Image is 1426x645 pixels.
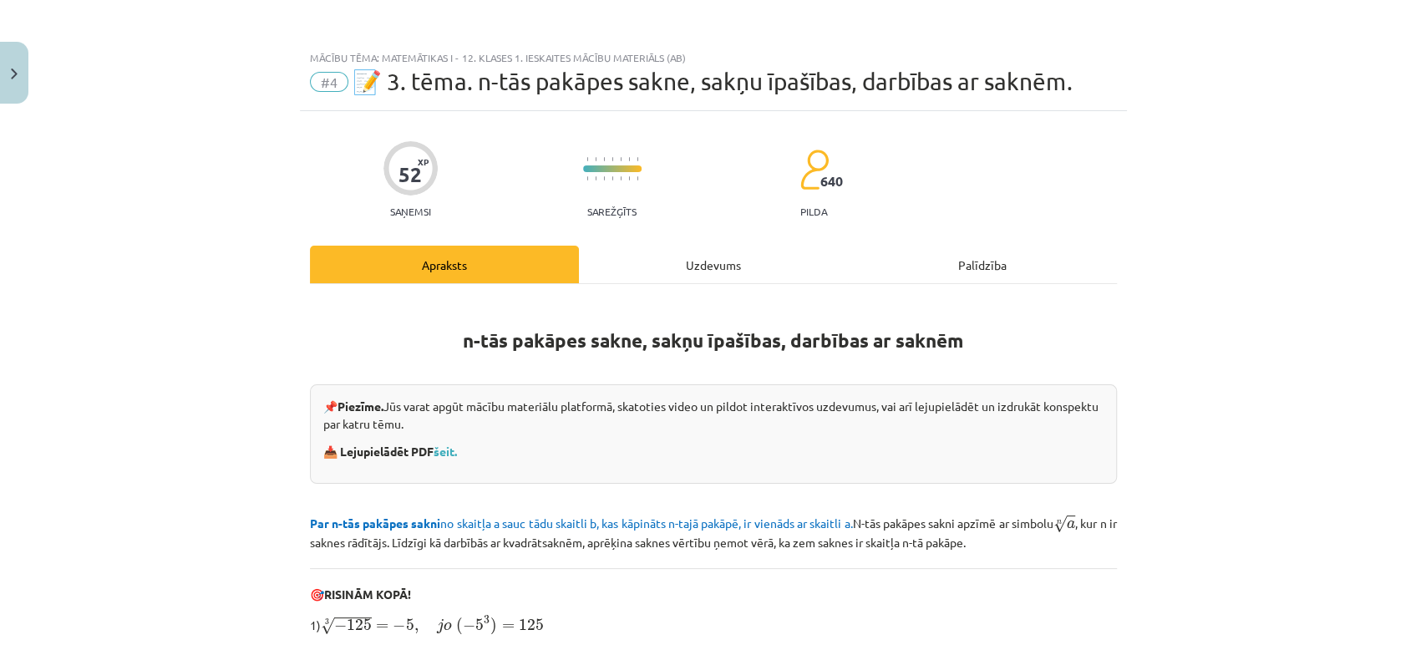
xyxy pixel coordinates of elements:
span: 125 [519,619,544,631]
img: icon-short-line-57e1e144782c952c97e751825c79c345078a6d821885a25fce030b3d8c18986b.svg [586,157,588,161]
img: icon-short-line-57e1e144782c952c97e751825c79c345078a6d821885a25fce030b3d8c18986b.svg [595,176,596,180]
span: XP [418,157,429,166]
img: icon-short-line-57e1e144782c952c97e751825c79c345078a6d821885a25fce030b3d8c18986b.svg [612,176,613,180]
img: icon-short-line-57e1e144782c952c97e751825c79c345078a6d821885a25fce030b3d8c18986b.svg [637,176,638,180]
span: o [444,622,452,631]
div: Mācību tēma: Matemātikas i - 12. klases 1. ieskaites mācību materiāls (ab) [310,52,1117,63]
span: √ [1053,515,1067,533]
img: icon-short-line-57e1e144782c952c97e751825c79c345078a6d821885a25fce030b3d8c18986b.svg [620,157,622,161]
img: icon-short-line-57e1e144782c952c97e751825c79c345078a6d821885a25fce030b3d8c18986b.svg [595,157,596,161]
span: , [414,625,418,633]
strong: n-tās pakāpes sakne, sakņu īpašības, darbības ar saknēm [463,328,963,353]
p: N-tās pakāpes sakni apzīmē ar simbolu , kur n ir saknes rādītājs. Līdzīgi kā darbībās ar kvadrāts... [310,511,1117,551]
img: icon-short-line-57e1e144782c952c97e751825c79c345078a6d821885a25fce030b3d8c18986b.svg [612,157,613,161]
strong: Piezīme. [337,399,383,414]
img: icon-short-line-57e1e144782c952c97e751825c79c345078a6d821885a25fce030b3d8c18986b.svg [637,157,638,161]
p: Sarežģīts [587,206,637,217]
span: ) [490,617,497,635]
div: Uzdevums [579,246,848,283]
div: Apraksts [310,246,579,283]
span: 5 [475,619,484,631]
span: = [502,623,515,630]
img: icon-short-line-57e1e144782c952c97e751825c79c345078a6d821885a25fce030b3d8c18986b.svg [620,176,622,180]
span: a [1067,521,1075,529]
span: 640 [820,174,843,189]
span: no skaitļa a sauc tādu skaitli b, kas kāpināts n-tajā pakāpē, ir vienāds ar skaitli a. [310,515,853,531]
div: Palīdzība [848,246,1117,283]
span: 5 [405,619,414,631]
img: icon-short-line-57e1e144782c952c97e751825c79c345078a6d821885a25fce030b3d8c18986b.svg [603,157,605,161]
span: − [463,620,475,632]
span: ( [456,617,463,635]
strong: 📥 Lejupielādēt PDF [323,444,459,459]
span: 3 [484,616,490,624]
b: RISINĀM KOPĀ! [324,587,411,602]
p: 🎯 [310,586,1117,603]
p: 1) [310,613,1117,636]
a: šeit. [434,444,457,459]
span: 125 [347,619,372,631]
span: √ [321,617,334,635]
span: j [437,618,444,633]
div: 52 [398,163,422,186]
img: icon-short-line-57e1e144782c952c97e751825c79c345078a6d821885a25fce030b3d8c18986b.svg [628,176,630,180]
span: 📝 3. tēma. n-tās pakāpes sakne, sakņu īpašības, darbības ar saknēm. [353,68,1073,95]
p: Saņemsi [383,206,438,217]
span: − [393,620,405,632]
img: icon-short-line-57e1e144782c952c97e751825c79c345078a6d821885a25fce030b3d8c18986b.svg [586,176,588,180]
span: #4 [310,72,348,92]
img: icon-short-line-57e1e144782c952c97e751825c79c345078a6d821885a25fce030b3d8c18986b.svg [603,176,605,180]
img: icon-short-line-57e1e144782c952c97e751825c79c345078a6d821885a25fce030b3d8c18986b.svg [628,157,630,161]
span: − [334,620,347,632]
span: = [376,623,388,630]
p: pilda [800,206,827,217]
p: 📌 Jūs varat apgūt mācību materiālu platformā, skatoties video un pildot interaktīvos uzdevumus, v... [323,398,1104,433]
img: icon-close-lesson-0947bae3869378f0d4975bcd49f059093ad1ed9edebbc8119c70593378902aed.svg [11,69,18,79]
b: Par n-tās pakāpes sakni [310,515,441,531]
img: students-c634bb4e5e11cddfef0936a35e636f08e4e9abd3cc4e673bd6f9a4125e45ecb1.svg [799,149,829,190]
